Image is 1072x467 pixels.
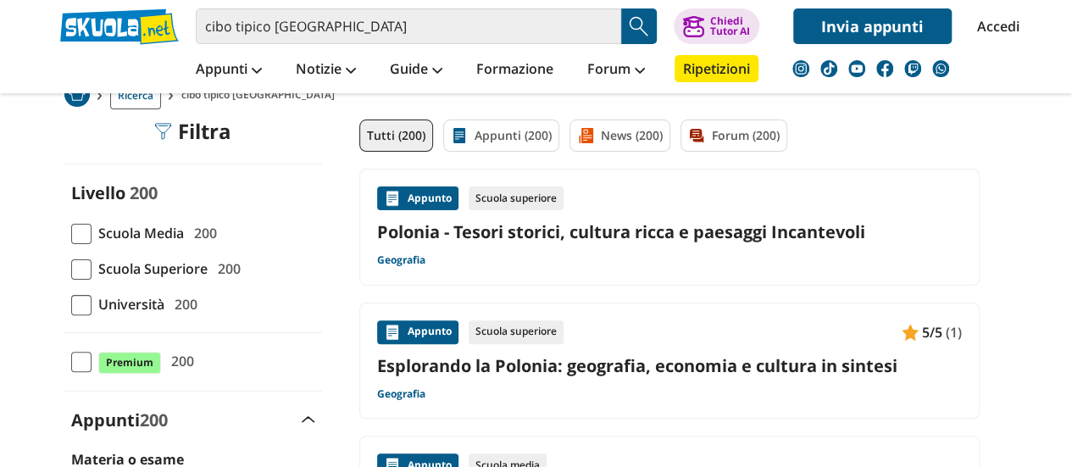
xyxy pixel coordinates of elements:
a: Accedi [977,8,1013,44]
a: Geografia [377,253,425,267]
button: Search Button [621,8,657,44]
a: Forum [583,55,649,86]
span: Premium [98,352,161,374]
span: 200 [168,293,197,315]
div: Appunto [377,320,458,344]
img: facebook [876,60,893,77]
img: News filtro contenuto [577,127,594,144]
span: cibo tipico [GEOGRAPHIC_DATA] [181,81,342,109]
span: Scuola Media [92,222,184,244]
img: youtube [848,60,865,77]
div: Appunto [377,186,458,210]
img: Appunti contenuto [384,190,401,207]
img: Cerca appunti, riassunti o versioni [626,14,652,39]
a: Appunti (200) [443,120,559,152]
input: Cerca appunti, riassunti o versioni [196,8,621,44]
a: Notizie [292,55,360,86]
span: 200 [164,350,194,372]
span: (1) [946,321,962,343]
a: Formazione [472,55,558,86]
div: Filtra [154,120,231,143]
img: Appunti contenuto [902,324,919,341]
img: WhatsApp [932,60,949,77]
a: Guide [386,55,447,86]
a: Appunti [192,55,266,86]
button: ChiediTutor AI [674,8,759,44]
span: 200 [140,409,168,431]
img: Forum filtro contenuto [688,127,705,144]
div: Scuola superiore [469,320,564,344]
span: Scuola Superiore [92,258,208,280]
img: tiktok [820,60,837,77]
img: twitch [904,60,921,77]
a: Home [64,81,90,109]
a: Ricerca [110,81,161,109]
img: Apri e chiudi sezione [302,416,315,423]
img: Appunti contenuto [384,324,401,341]
label: Appunti [71,409,168,431]
span: 200 [130,181,158,204]
a: Invia appunti [793,8,952,44]
label: Livello [71,181,125,204]
img: Filtra filtri mobile [154,123,171,140]
span: 200 [187,222,217,244]
span: 5/5 [922,321,942,343]
a: Polonia - Tesori storici, cultura ricca e paesaggi Incantevoli [377,220,962,243]
span: 200 [211,258,241,280]
div: Scuola superiore [469,186,564,210]
img: instagram [792,60,809,77]
a: Forum (200) [680,120,787,152]
a: Geografia [377,387,425,401]
a: Ripetizioni [675,55,758,82]
a: Esplorando la Polonia: geografia, economia e cultura in sintesi [377,354,962,377]
span: Università [92,293,164,315]
img: Home [64,81,90,107]
img: Appunti filtro contenuto [451,127,468,144]
div: Chiedi Tutor AI [709,16,749,36]
a: Tutti (200) [359,120,433,152]
a: News (200) [569,120,670,152]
